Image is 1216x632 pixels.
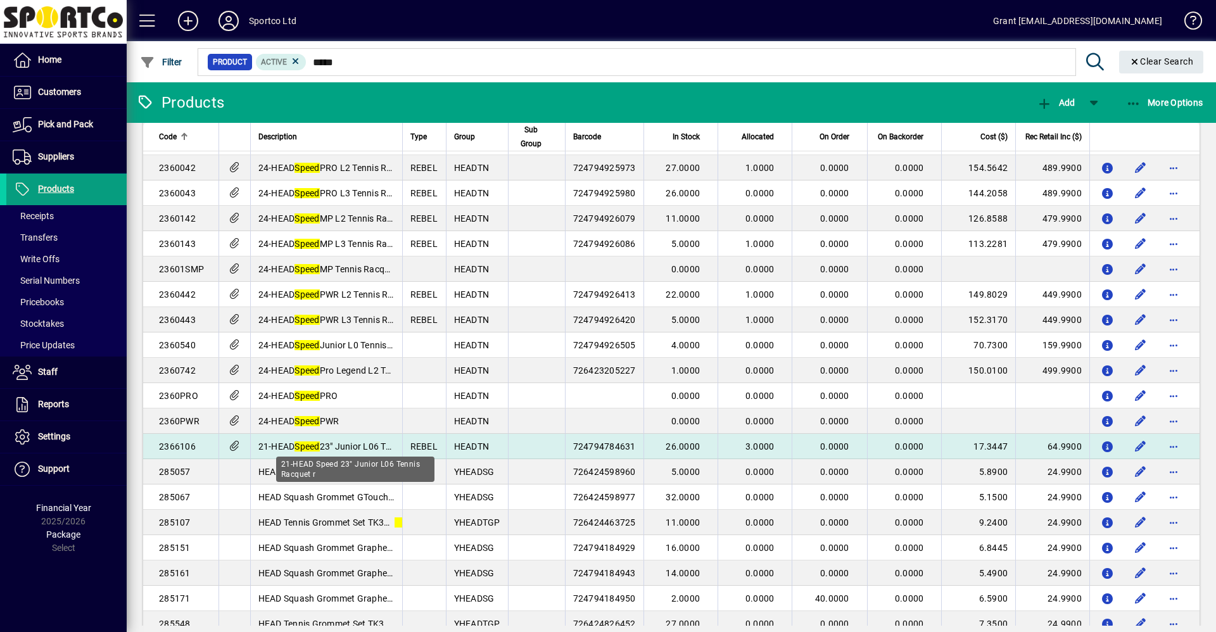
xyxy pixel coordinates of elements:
button: More options [1163,436,1184,457]
span: Suppliers [38,151,74,161]
button: More options [1163,183,1184,203]
button: Edit [1130,563,1151,583]
span: 26.0000 [666,188,700,198]
span: 0.0000 [745,467,775,477]
span: HEADTN [454,188,490,198]
button: Edit [1130,588,1151,609]
span: 5.0000 [671,467,700,477]
div: In Stock [652,130,712,144]
span: 0.0000 [895,416,924,426]
span: 21-HEAD 23" Junior L06 Tennis Racquet r [258,441,449,452]
span: 726423205227 [573,365,636,376]
span: On Backorder [878,130,923,144]
a: Serial Numbers [6,270,127,291]
td: 24.9900 [1015,484,1089,510]
button: Edit [1130,411,1151,431]
span: Price Updates [13,340,75,350]
a: Customers [6,77,127,108]
span: 724794926086 [573,239,636,249]
button: More options [1163,512,1184,533]
span: 285171 [159,593,191,604]
td: 6.5900 [941,586,1015,611]
a: Home [6,44,127,76]
span: 0.0000 [895,264,924,274]
span: 0.0000 [820,239,849,249]
span: 0.0000 [895,213,924,224]
span: REBEL [410,213,438,224]
span: 0.0000 [820,441,849,452]
td: 479.9900 [1015,231,1089,256]
span: 0.0000 [671,416,700,426]
a: Settings [6,421,127,453]
em: Speed [294,340,319,350]
td: 5.1500 [941,484,1015,510]
span: 0.0000 [745,264,775,274]
span: 4.0000 [671,340,700,350]
span: Home [38,54,61,65]
span: 2360443 [159,315,196,325]
td: 5.4900 [941,560,1015,586]
div: Barcode [573,130,636,144]
span: 0.0000 [895,467,924,477]
a: Knowledge Base [1175,3,1200,44]
em: Speed [294,188,319,198]
span: 2360442 [159,289,196,300]
td: 152.3170 [941,307,1015,332]
button: Add [168,9,208,32]
span: 0.0000 [895,340,924,350]
td: 70.7300 [941,332,1015,358]
span: 0.0000 [820,416,849,426]
span: HEAD Squash Grommet GTouch G360 120SB/135SB [258,492,495,502]
span: Customers [38,87,81,97]
span: 724794184943 [573,568,636,578]
td: 489.9900 [1015,155,1089,180]
button: More options [1163,310,1184,330]
button: More options [1163,158,1184,178]
span: 724794925980 [573,188,636,198]
div: Sportco Ltd [249,11,296,31]
span: 24-HEAD PRO L3 Tennis Racquet r [258,188,421,198]
em: Speed [294,315,319,325]
span: 11.0000 [666,213,700,224]
span: 1.0000 [745,289,775,300]
span: HEADTN [454,441,490,452]
span: 5.0000 [671,315,700,325]
a: Transfers [6,227,127,248]
span: 0.0000 [820,264,849,274]
span: 0.0000 [820,315,849,325]
button: Clear [1119,51,1204,73]
span: 724794925973 [573,163,636,173]
span: YHEADSG [454,593,495,604]
span: REBEL [410,239,438,249]
span: HEADTN [454,416,490,426]
span: YHEADSG [454,568,495,578]
span: 24-HEAD PWR L2 Tennis Racquet r [258,289,422,300]
span: YHEADTGP [454,517,500,528]
span: 0.0000 [820,188,849,198]
td: 154.5642 [941,155,1015,180]
button: More options [1163,538,1184,558]
button: More options [1163,360,1184,381]
button: More options [1163,411,1184,431]
button: Edit [1130,310,1151,330]
span: 285161 [159,568,191,578]
button: More options [1163,563,1184,583]
span: 24-HEAD Pro Legend L2 Tennis Racquet [258,365,443,376]
span: 0.0000 [745,213,775,224]
a: Stocktakes [6,313,127,334]
span: 0.0000 [820,517,849,528]
span: 0.0000 [745,517,775,528]
span: 0.0000 [745,340,775,350]
span: 285107 [159,517,191,528]
em: Speed [294,416,319,426]
span: 2360143 [159,239,196,249]
button: Edit [1130,512,1151,533]
span: 26.0000 [666,441,700,452]
span: 2.0000 [671,593,700,604]
span: Type [410,130,427,144]
td: 24.9900 [1015,560,1089,586]
span: 1.0000 [745,315,775,325]
span: 2360PRO [159,391,198,401]
button: Edit [1130,284,1151,305]
a: Support [6,453,127,485]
